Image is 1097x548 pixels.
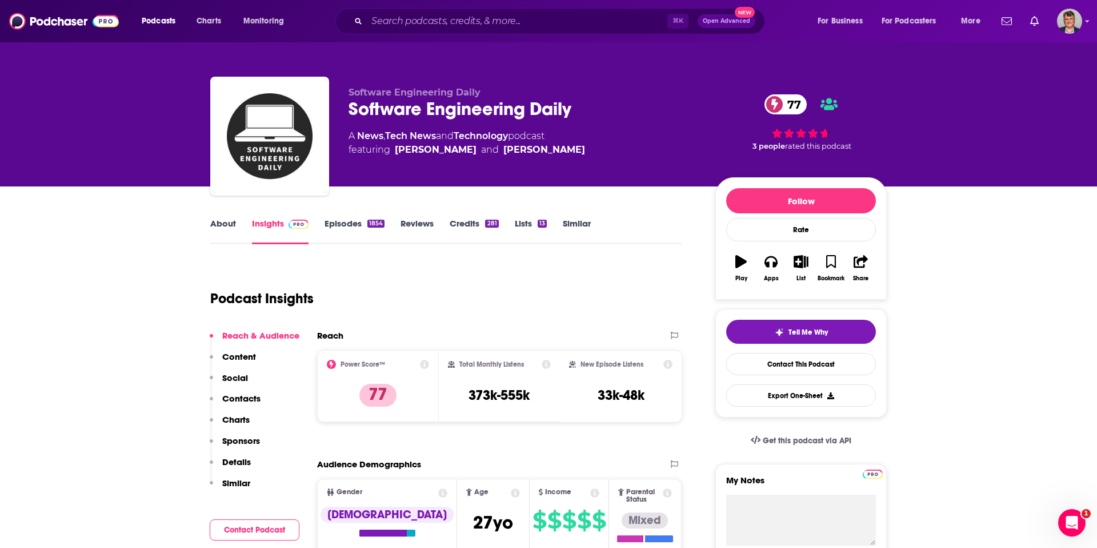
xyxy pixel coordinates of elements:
span: Monitoring [243,13,284,29]
button: Apps [756,248,786,289]
button: Play [726,248,756,289]
button: Reach & Audience [210,330,299,351]
button: Content [210,351,256,372]
span: Software Engineering Daily [349,87,481,98]
button: Social [210,372,248,394]
span: Open Advanced [703,18,750,24]
span: $ [533,511,546,530]
a: Lee Atchison [395,143,477,157]
input: Search podcasts, credits, & more... [367,12,667,30]
h2: New Episode Listens [580,360,643,368]
button: open menu [235,12,299,30]
span: Income [545,489,571,496]
button: Contact Podcast [210,519,299,541]
h2: Audience Demographics [317,459,421,470]
button: Contacts [210,393,261,414]
div: Mixed [622,513,668,529]
p: Details [222,456,251,467]
div: Rate [726,218,876,241]
img: User Profile [1057,9,1082,34]
a: Tech News [385,130,436,141]
h2: Total Monthly Listens [459,360,524,368]
button: Show profile menu [1057,9,1082,34]
span: 1 [1082,509,1091,518]
button: open menu [134,12,190,30]
a: Pro website [863,468,883,479]
a: Jeffrey Meyerson [503,143,585,157]
span: Tell Me Why [788,328,828,337]
span: Charts [197,13,221,29]
p: Content [222,351,256,362]
a: Similar [563,218,591,244]
span: ⌘ K [667,14,688,29]
a: About [210,218,236,244]
div: 77 3 peoplerated this podcast [715,87,887,158]
h3: 33k-48k [598,387,644,404]
a: Technology [454,130,508,141]
button: Follow [726,188,876,213]
a: 77 [764,94,807,114]
div: [DEMOGRAPHIC_DATA] [321,507,454,523]
a: Reviews [401,218,434,244]
div: 13 [538,220,547,228]
div: Play [735,275,747,282]
button: Bookmark [816,248,846,289]
span: $ [577,511,591,530]
span: More [961,13,980,29]
button: tell me why sparkleTell Me Why [726,320,876,344]
span: Age [474,489,489,496]
div: A podcast [349,129,585,157]
h3: 373k-555k [469,387,530,404]
p: Reach & Audience [222,330,299,341]
img: Podchaser Pro [863,470,883,479]
div: 1854 [367,220,385,228]
span: For Business [818,13,863,29]
span: Gender [337,489,362,496]
span: For Podcasters [882,13,936,29]
div: Apps [764,275,779,282]
span: and [481,143,499,157]
a: Lists13 [515,218,547,244]
p: Similar [222,478,250,489]
div: List [796,275,806,282]
h1: Podcast Insights [210,290,314,307]
span: $ [592,511,606,530]
div: Bookmark [818,275,844,282]
button: Charts [210,414,250,435]
img: Podchaser Pro [289,220,309,229]
a: Show notifications dropdown [997,11,1016,31]
a: Charts [189,12,228,30]
span: Logged in as AndyShane [1057,9,1082,34]
button: open menu [953,12,995,30]
button: Similar [210,478,250,499]
a: Episodes1854 [325,218,385,244]
img: Podchaser - Follow, Share and Rate Podcasts [9,10,119,32]
button: Sponsors [210,435,260,456]
span: and [436,130,454,141]
p: Sponsors [222,435,260,446]
a: Contact This Podcast [726,353,876,375]
button: Export One-Sheet [726,384,876,407]
button: List [786,248,816,289]
img: Software Engineering Daily [213,79,327,193]
span: $ [562,511,576,530]
button: Details [210,456,251,478]
a: News [357,130,383,141]
span: Parental Status [626,489,661,503]
div: Share [853,275,868,282]
p: 77 [359,384,397,407]
p: Contacts [222,393,261,404]
h2: Power Score™ [341,360,385,368]
div: Search podcasts, credits, & more... [346,8,776,34]
a: Credits281 [450,218,498,244]
a: InsightsPodchaser Pro [252,218,309,244]
button: Open AdvancedNew [698,14,755,28]
div: 281 [485,220,498,228]
img: tell me why sparkle [775,328,784,337]
span: New [735,7,755,18]
button: Share [846,248,876,289]
p: Charts [222,414,250,425]
h2: Reach [317,330,343,341]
